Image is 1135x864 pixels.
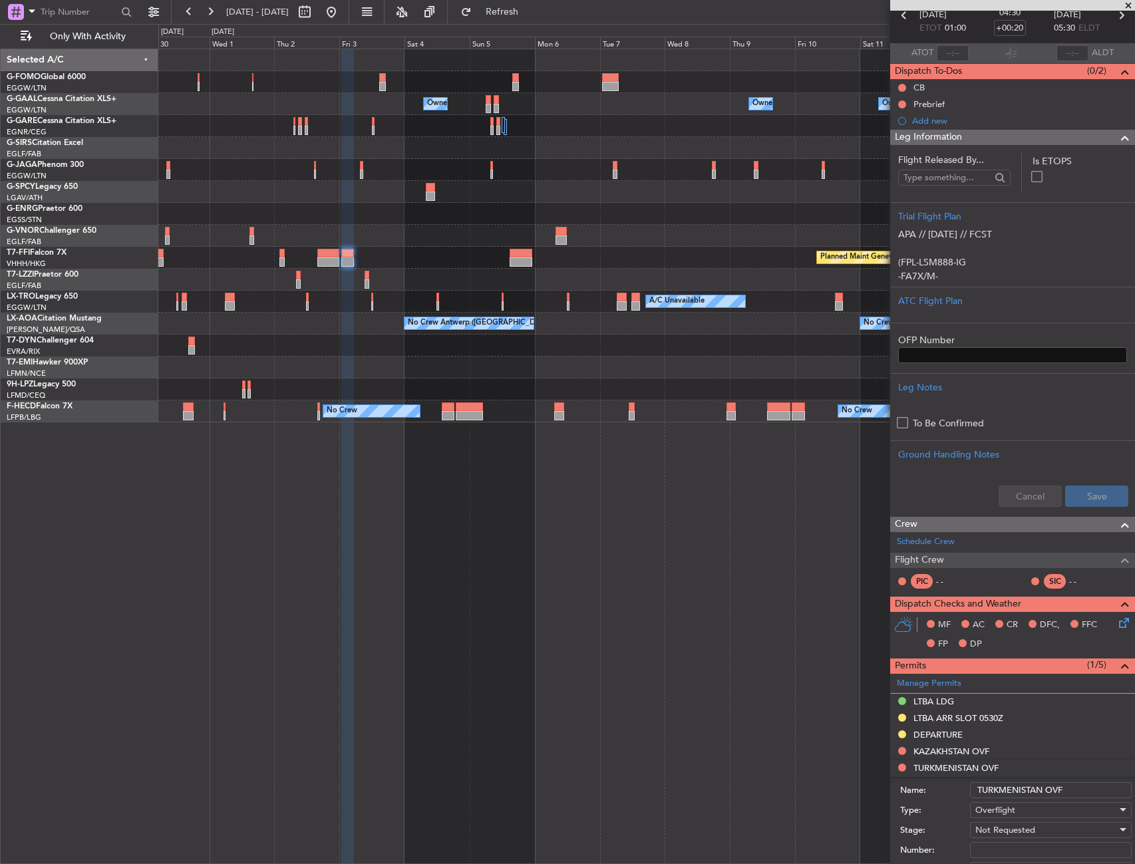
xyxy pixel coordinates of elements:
[900,784,970,797] label: Name:
[1054,22,1075,35] span: 05:30
[938,619,951,632] span: MF
[898,448,1127,462] div: Ground Handling Notes
[649,291,705,311] div: A/C Unavailable
[938,638,948,651] span: FP
[898,153,1011,167] span: Flight Released By...
[898,269,1127,297] p: -FA7X/M-SBDE1E2E3FGHIJ3J4J7M3P2RWXYZ/LB1D1
[1087,658,1106,672] span: (1/5)
[7,117,116,125] a: G-GARECessna Citation XLS+
[7,337,94,345] a: T7-DYNChallenger 604
[975,804,1015,816] span: Overflight
[7,359,33,366] span: T7-EMI
[898,333,1127,347] label: OFP Number
[7,368,46,378] a: LFMN/NCE
[7,359,88,366] a: T7-EMIHawker 900XP
[7,390,45,400] a: LFMD/CEQ
[454,1,534,23] button: Refresh
[327,401,357,421] div: No Crew
[665,37,730,49] div: Wed 8
[212,27,234,38] div: [DATE]
[912,115,1128,126] div: Add new
[860,37,925,49] div: Sat 11
[1092,47,1114,60] span: ALDT
[913,82,925,93] div: CB
[7,337,37,345] span: T7-DYN
[427,94,450,114] div: Owner
[864,313,1008,333] div: No Crew Antwerp ([GEOGRAPHIC_DATA])
[7,171,47,181] a: EGGW/LTN
[144,37,210,49] div: Tue 30
[898,380,1127,394] div: Leg Notes
[7,95,116,103] a: G-GAALCessna Citation XLS+
[913,746,989,757] div: KAZAKHSTAN OVF
[7,73,86,81] a: G-FOMOGlobal 6000
[1078,22,1100,35] span: ELDT
[210,37,275,49] div: Wed 1
[919,9,947,22] span: [DATE]
[913,729,963,740] div: DEPARTURE
[1040,619,1060,632] span: DFC,
[7,249,67,257] a: T7-FFIFalcon 7X
[895,597,1021,612] span: Dispatch Checks and Weather
[7,281,41,291] a: EGLF/FAB
[898,255,1127,269] p: (FPL-LSM888-IG
[900,804,970,817] label: Type:
[999,7,1021,20] span: 04:30
[7,293,78,301] a: LX-TROLegacy 650
[7,95,37,103] span: G-GAAL
[1069,575,1099,587] div: - -
[7,105,47,115] a: EGGW/LTN
[7,149,41,159] a: EGLF/FAB
[900,844,970,857] label: Number:
[937,45,969,61] input: --:--
[7,380,33,388] span: 9H-LPZ
[7,205,82,213] a: G-ENRGPraetor 600
[7,249,30,257] span: T7-FFI
[274,37,339,49] div: Thu 2
[7,271,79,279] a: T7-LZZIPraetor 600
[7,161,84,169] a: G-JAGAPhenom 300
[7,315,37,323] span: LX-AOA
[7,215,42,225] a: EGSS/STN
[7,412,41,422] a: LFPB/LBG
[895,130,962,145] span: Leg Information
[535,37,600,49] div: Mon 6
[339,37,405,49] div: Fri 3
[730,37,795,49] div: Thu 9
[7,83,47,93] a: EGGW/LTN
[752,94,775,114] div: Owner
[913,712,1003,724] div: LTBA ARR SLOT 0530Z
[898,210,1127,223] div: Trial Flight Plan
[161,27,184,38] div: [DATE]
[1044,574,1066,589] div: SIC
[7,183,35,191] span: G-SPCY
[1082,619,1097,632] span: FFC
[15,26,144,47] button: Only With Activity
[913,98,945,110] div: Prebrief
[7,193,43,203] a: LGAV/ATH
[895,517,917,532] span: Crew
[913,696,954,707] div: LTBA LDG
[405,37,470,49] div: Sat 4
[7,347,40,357] a: EVRA/RIX
[900,824,970,837] label: Stage:
[7,402,73,410] a: F-HECDFalcon 7X
[898,294,1127,308] div: ATC Flight Plan
[408,313,552,333] div: No Crew Antwerp ([GEOGRAPHIC_DATA])
[820,247,930,267] div: Planned Maint Geneva (Cointrin)
[842,401,872,421] div: No Crew
[895,658,926,674] span: Permits
[913,416,984,430] label: To Be Confirmed
[7,73,41,81] span: G-FOMO
[1087,64,1106,78] span: (0/2)
[7,227,96,235] a: G-VNORChallenger 650
[7,259,46,269] a: VHHH/HKG
[1007,619,1018,632] span: CR
[7,205,38,213] span: G-ENRG
[898,227,1127,241] p: APA // [DATE] // FCST
[945,22,966,35] span: 01:00
[7,183,78,191] a: G-SPCYLegacy 650
[470,37,535,49] div: Sun 5
[7,315,102,323] a: LX-AOACitation Mustang
[7,325,85,335] a: [PERSON_NAME]/QSA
